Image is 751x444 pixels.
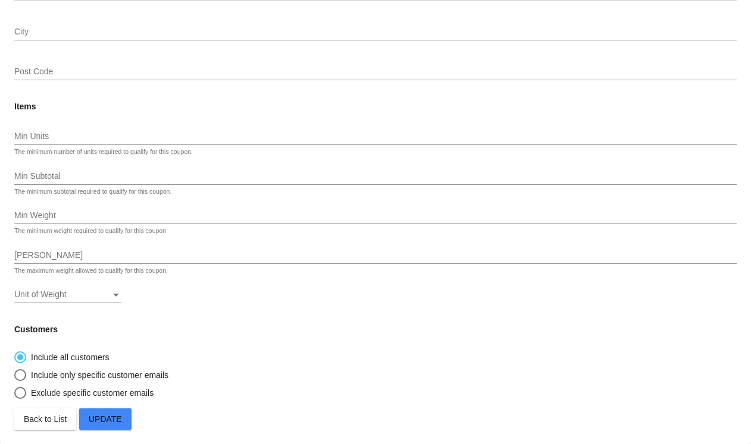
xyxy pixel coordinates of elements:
[14,228,166,235] div: The minimum weight required to qualify for this coupon
[26,388,154,398] div: Exclude specific customer emails
[79,408,132,430] button: Update
[89,414,122,424] span: Update
[26,352,109,362] div: Include all customers
[26,370,168,380] div: Include only specific customer emails
[14,290,121,300] mat-select: Unit of Weight
[14,408,76,430] button: Back to List
[14,211,737,221] input: Min Weight
[14,251,737,260] input: Max Weight
[14,67,737,77] input: Post Code
[14,267,168,275] div: The maximum weight allowed to qualify for this coupon.
[14,27,737,37] input: City
[14,345,168,399] mat-radio-group: Select an option
[14,325,737,334] h4: Customers
[24,414,67,424] span: Back to List
[14,149,193,156] div: The minimum number of units required to qualify for this coupon.
[14,289,67,299] span: Unit of Weight
[14,132,737,141] input: Min Units
[14,172,737,181] input: Min Subtotal
[14,188,171,196] div: The minimum subtotal required to qualify for this coupon.
[14,102,737,111] h4: Items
